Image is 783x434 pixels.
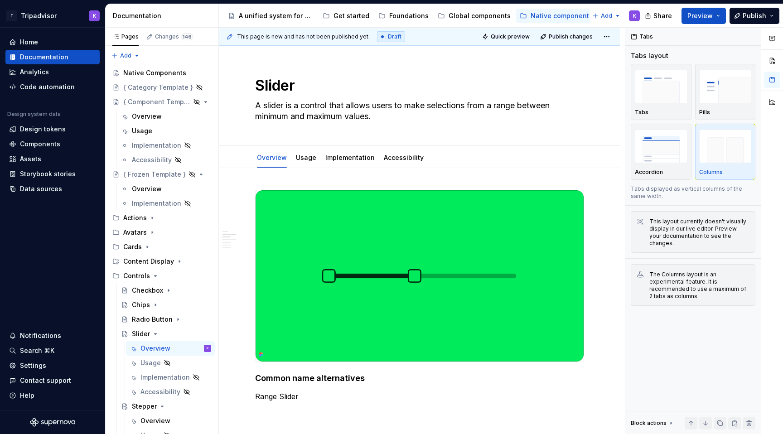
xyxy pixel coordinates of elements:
[631,51,668,60] div: Tabs layout
[479,30,534,43] button: Quick preview
[635,70,687,103] img: placeholder
[21,11,57,20] div: Tripadvisor
[30,418,75,427] svg: Supernova Logo
[5,152,100,166] a: Assets
[126,341,215,356] a: OverviewK
[256,190,584,362] img: efddb819-7a0b-4a7a-af0e-a2ba0337e496.png
[109,49,143,62] button: Add
[20,125,66,134] div: Design tokens
[132,112,162,121] div: Overview
[631,417,675,429] div: Block actions
[126,414,215,428] a: Overview
[631,124,691,180] button: placeholderAccordion
[117,196,215,211] a: Implementation
[155,33,193,40] div: Changes
[132,300,150,309] div: Chips
[631,64,691,120] button: placeholderTabs
[2,6,103,25] button: TTripadvisorK
[109,66,215,80] a: Native Components
[126,370,215,385] a: Implementation
[123,170,186,179] div: { Frozen Template }
[132,155,172,164] div: Accessibility
[640,8,678,24] button: Share
[20,38,38,47] div: Home
[699,109,710,116] p: Pills
[649,271,749,300] div: The Columns layout is an experimental feature. It is recommended to use a maximum of 2 tabs as co...
[5,137,100,151] a: Components
[126,356,215,370] a: Usage
[699,70,752,103] img: placeholder
[743,11,766,20] span: Publish
[20,391,34,400] div: Help
[123,213,147,222] div: Actions
[384,154,424,161] a: Accessibility
[207,344,209,353] div: K
[126,385,215,399] a: Accessibility
[635,130,687,163] img: placeholder
[109,269,215,283] div: Controls
[20,140,60,149] div: Components
[730,8,779,24] button: Publish
[5,182,100,196] a: Data sources
[253,98,582,124] textarea: A slider is a control that allows users to make selections from a range between minimum and maxim...
[7,111,61,118] div: Design system data
[649,218,749,247] div: This layout currently doesn't visually display in our live editor. Preview your documentation to ...
[549,33,593,40] span: Publish changes
[224,7,588,25] div: Page tree
[5,343,100,358] button: Search ⌘K
[132,141,181,150] div: Implementation
[389,11,429,20] div: Foundations
[113,11,215,20] div: Documentation
[117,182,215,196] a: Overview
[20,169,76,178] div: Storybook stories
[380,148,427,167] div: Accessibility
[253,75,582,96] textarea: Slider
[491,33,530,40] span: Quick preview
[253,148,290,167] div: Overview
[109,254,215,269] div: Content Display
[695,124,756,180] button: placeholderColumns
[20,154,41,164] div: Assets
[695,64,756,120] button: placeholderPills
[537,30,597,43] button: Publish changes
[20,331,61,340] div: Notifications
[123,242,142,251] div: Cards
[117,298,215,312] a: Chips
[681,8,726,24] button: Preview
[255,373,365,383] strong: Common name alternatives
[633,12,636,19] div: K
[631,185,755,200] p: Tabs displayed as vertical columns of the same width.
[292,148,320,167] div: Usage
[20,82,75,92] div: Code automation
[132,402,157,411] div: Stepper
[112,33,139,40] div: Pages
[224,9,317,23] a: A unified system for every journey.
[5,35,100,49] a: Home
[239,11,314,20] div: A unified system for every journey.
[117,153,215,167] a: Accessibility
[123,257,174,266] div: Content Display
[699,130,752,163] img: placeholder
[117,399,215,414] a: Stepper
[140,358,161,367] div: Usage
[123,271,150,280] div: Controls
[132,315,173,324] div: Radio Button
[123,97,190,106] div: { Component Template }
[181,33,193,40] span: 146
[117,312,215,327] a: Radio Button
[109,167,215,182] a: { Frozen Template }
[237,33,370,40] span: This page is new and has not been published yet.
[531,11,593,20] div: Native components
[109,80,215,95] a: { Category Template }
[117,138,215,153] a: Implementation
[109,211,215,225] div: Actions
[5,388,100,403] button: Help
[699,169,723,176] p: Columns
[20,361,46,370] div: Settings
[434,9,514,23] a: Global components
[325,154,375,161] a: Implementation
[109,95,215,109] a: { Component Template }
[635,169,663,176] p: Accordion
[5,65,100,79] a: Analytics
